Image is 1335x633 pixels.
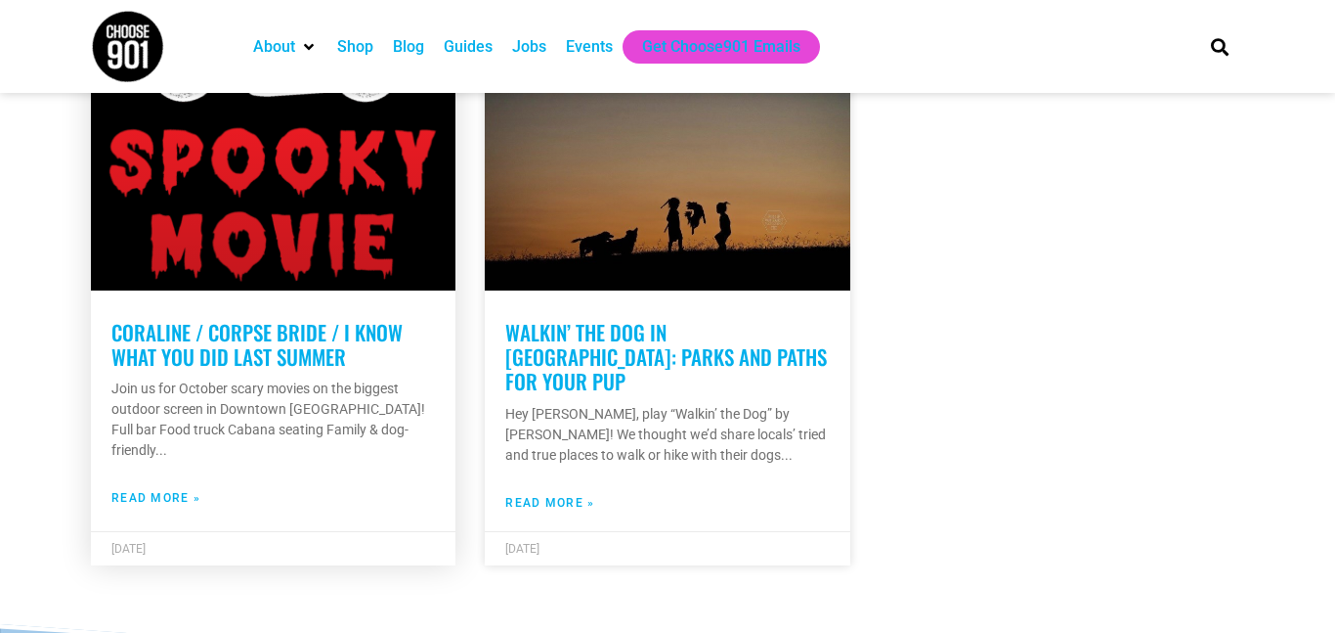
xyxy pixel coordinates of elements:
span: [DATE] [505,542,539,556]
a: Read more about Coraline / Corpse Bride / I Know What You Did Last Summer [111,489,200,507]
a: Events [566,35,613,59]
a: Blog [393,35,424,59]
div: Search [1204,30,1236,63]
a: Jobs [512,35,546,59]
a: Guides [444,35,493,59]
div: About [243,30,327,64]
a: Read more about Walkin’ the Dog in Memphis: Parks and Paths for Your Pup [505,494,594,512]
a: About [253,35,295,59]
a: Walkin’ the Dog in [GEOGRAPHIC_DATA]: Parks and Paths for Your Pup [505,317,827,396]
span: [DATE] [111,542,146,556]
nav: Main nav [243,30,1178,64]
a: Coraline / Corpse Bride / I Know What You Did Last Summer [111,317,403,372]
a: Get Choose901 Emails [642,35,800,59]
a: Shop [337,35,373,59]
p: Join us for October scary movies on the biggest outdoor screen in Downtown [GEOGRAPHIC_DATA]! Ful... [111,379,435,461]
p: Hey [PERSON_NAME], play “Walkin’ the Dog” by [PERSON_NAME]! We thought we’d share locals’ tried a... [505,404,829,466]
